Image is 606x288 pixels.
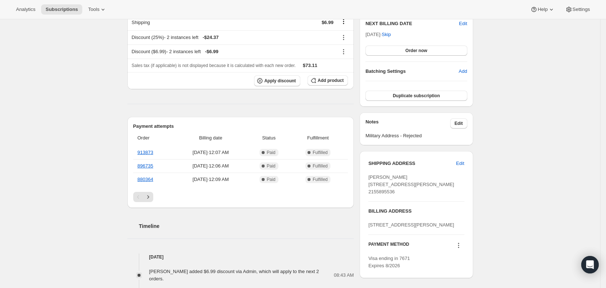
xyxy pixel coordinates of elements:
h2: Payment attempts [133,123,348,130]
button: Settings [561,4,594,15]
span: Paid [267,163,276,169]
th: Order [133,130,174,146]
span: Fulfilled [313,150,328,155]
span: Add product [318,78,344,83]
button: Add product [308,75,348,86]
span: Paid [267,177,276,182]
h3: BILLING ADDRESS [368,208,464,215]
span: Sales tax (if applicable) is not displayed because it is calculated with each new order. [132,63,296,68]
button: Edit [459,20,467,27]
span: [STREET_ADDRESS][PERSON_NAME] [368,222,454,228]
span: Settings [573,7,590,12]
h3: SHIPPING ADDRESS [368,160,456,167]
span: Visa ending in 7671 Expires 8/2026 [368,256,410,268]
span: - $24.37 [203,34,219,41]
button: Shipping actions [338,17,349,25]
span: Fulfilled [313,177,328,182]
button: Apply discount [254,75,300,86]
span: [DATE] · 12:07 AM [176,149,245,156]
button: Skip [377,29,395,40]
div: Discount ($6.99) - 2 instances left [132,48,334,55]
span: Billing date [176,134,245,142]
button: Add [454,66,471,77]
span: [PERSON_NAME] [STREET_ADDRESS][PERSON_NAME] 2155895536 [368,174,454,194]
h6: Batching Settings [365,68,459,75]
span: Fulfilled [313,163,328,169]
span: Skip [382,31,391,38]
span: Order now [405,48,427,54]
span: Apply discount [264,78,296,84]
span: $6.99 [322,20,334,25]
div: Open Intercom Messenger [581,256,599,273]
span: Help [538,7,547,12]
a: 896735 [138,163,153,169]
span: Fulfillment [292,134,344,142]
span: Status [250,134,288,142]
span: Analytics [16,7,35,12]
span: - $6.99 [205,48,218,55]
a: 880364 [138,177,153,182]
button: Analytics [12,4,40,15]
button: Duplicate subscription [365,91,467,101]
nav: Pagination [133,192,348,202]
span: [PERSON_NAME] added $6.99 discount via Admin, which will apply to the next 2 orders. [149,269,319,281]
span: Add [459,68,467,75]
button: Edit [450,118,467,129]
span: Edit [455,121,463,126]
h2: Timeline [139,222,354,230]
h2: NEXT BILLING DATE [365,20,459,27]
span: [DATE] · 12:06 AM [176,162,245,170]
button: Order now [365,46,467,56]
span: Edit [456,160,464,167]
span: Tools [88,7,99,12]
span: Duplicate subscription [393,93,440,99]
span: 08:43 AM [334,272,354,279]
span: Military Address - Rejected [365,132,467,139]
button: Edit [452,158,468,169]
th: Shipping [127,14,261,30]
div: Discount (25%) - 2 instances left [132,34,334,41]
a: 913873 [138,150,153,155]
span: Paid [267,150,276,155]
h3: Notes [365,118,450,129]
span: [DATE] · 12:09 AM [176,176,245,183]
h4: [DATE] [127,253,354,261]
button: Next [143,192,153,202]
span: [DATE] · [365,32,391,37]
button: Help [526,4,559,15]
button: Subscriptions [41,4,82,15]
button: Tools [84,4,111,15]
h3: PAYMENT METHOD [368,241,409,251]
span: $73.11 [303,63,317,68]
span: Subscriptions [45,7,78,12]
